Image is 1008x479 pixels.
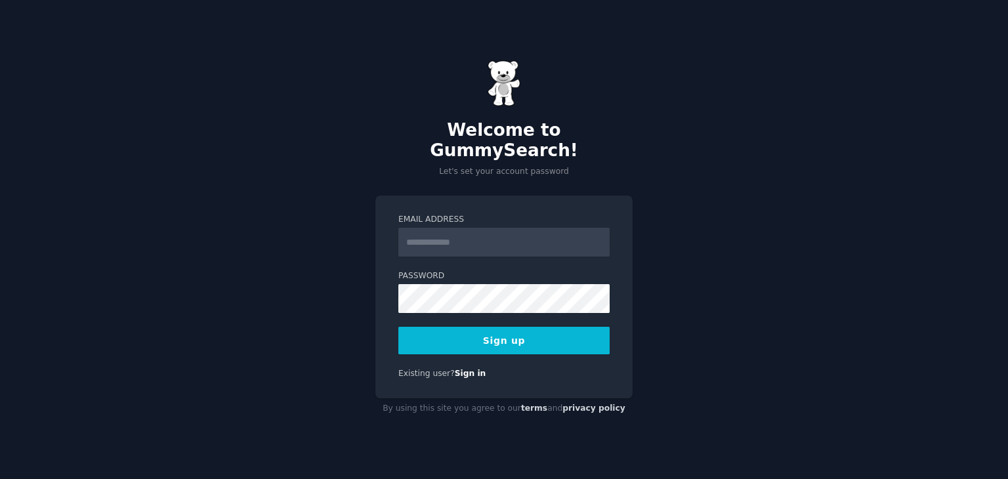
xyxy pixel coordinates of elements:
label: Email Address [398,214,610,226]
span: Existing user? [398,369,455,378]
p: Let's set your account password [375,166,633,178]
a: Sign in [455,369,486,378]
button: Sign up [398,327,610,354]
img: Gummy Bear [488,60,520,106]
a: terms [521,404,547,413]
h2: Welcome to GummySearch! [375,120,633,161]
div: By using this site you agree to our and [375,398,633,419]
label: Password [398,270,610,282]
a: privacy policy [562,404,625,413]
